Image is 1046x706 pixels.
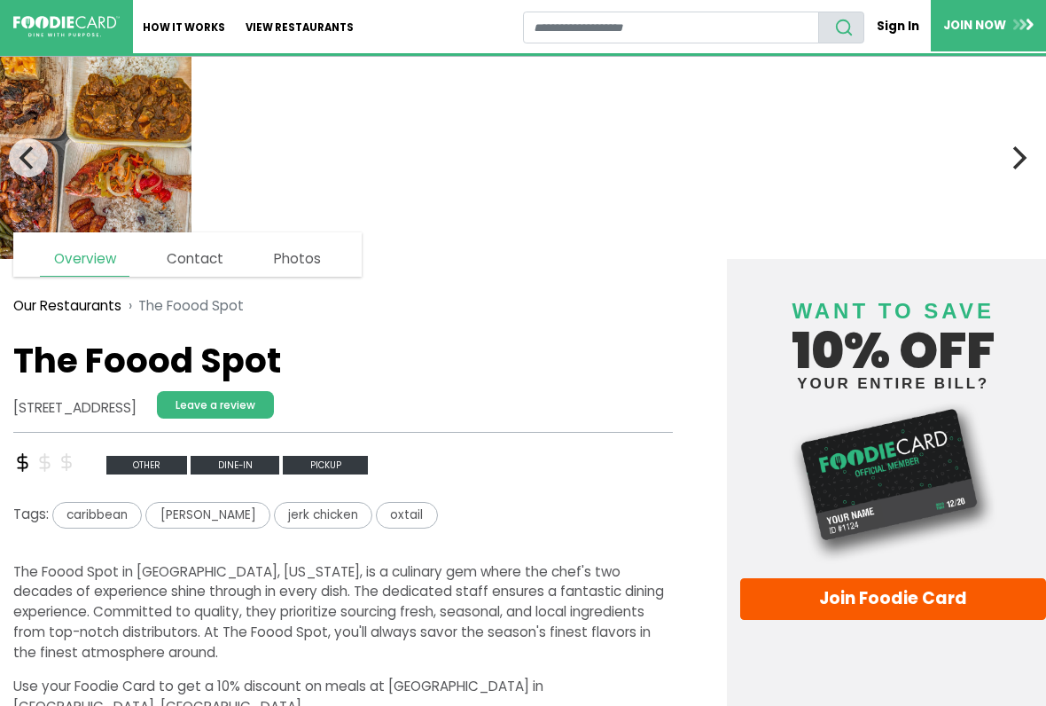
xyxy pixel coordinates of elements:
a: Pickup [283,454,368,473]
span: jerk chicken [274,502,372,528]
img: Foodie Card [740,400,1046,564]
p: The Foood Spot in [GEOGRAPHIC_DATA], [US_STATE], is a culinary gem where the chef's two decades o... [13,562,673,663]
a: Our Restaurants [13,296,121,317]
a: Leave a review [157,391,274,419]
small: your entire bill? [740,376,1046,391]
a: Sign In [864,11,931,42]
a: Contact [153,242,237,276]
div: Tags: [13,502,673,535]
span: caribbean [52,502,142,528]
a: Overview [40,242,129,277]
span: oxtail [376,502,437,528]
img: FoodieCard; Eat, Drink, Save, Donate [13,16,120,37]
button: Next [998,138,1037,177]
a: Photos [261,242,334,276]
a: other [106,454,191,473]
nav: breadcrumb [13,286,673,326]
button: Previous [9,138,48,177]
li: The Foood Spot [121,296,244,317]
nav: page links [13,232,362,277]
a: Dine-in [191,454,283,473]
span: Want to save [792,299,994,323]
button: search [818,12,864,43]
address: [STREET_ADDRESS] [13,398,137,419]
a: Join Foodie Card [740,578,1046,621]
span: other [106,456,188,475]
span: [PERSON_NAME] [145,502,269,528]
input: restaurant search [523,12,820,43]
a: jerk chicken [274,505,376,523]
a: oxtail [376,505,437,523]
h1: The Foood Spot [13,341,673,381]
a: caribbean [49,505,145,523]
h4: 10% off [740,277,1046,391]
span: Pickup [283,456,368,475]
a: [PERSON_NAME] [145,505,273,523]
span: Dine-in [191,456,279,475]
